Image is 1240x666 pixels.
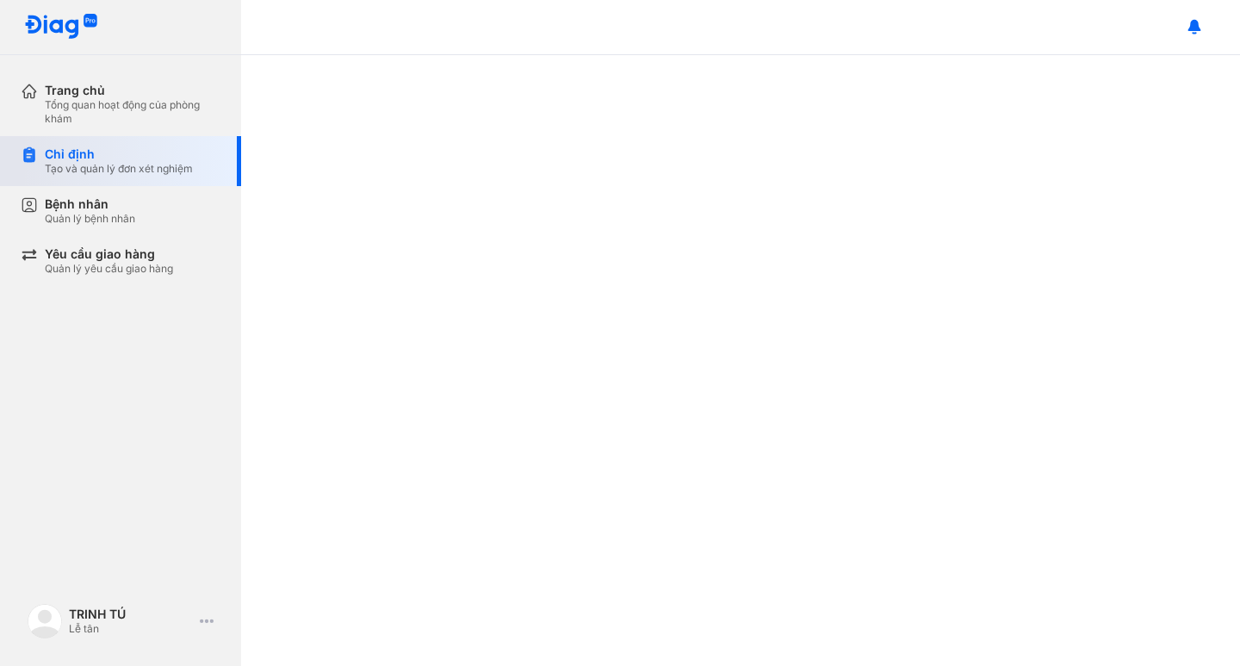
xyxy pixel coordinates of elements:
div: Yêu cầu giao hàng [45,246,173,262]
div: Bệnh nhân [45,196,135,212]
div: Lễ tân [69,622,193,636]
div: Tạo và quản lý đơn xét nghiệm [45,162,193,176]
div: Quản lý bệnh nhân [45,212,135,226]
div: Quản lý yêu cầu giao hàng [45,262,173,276]
div: Tổng quan hoạt động của phòng khám [45,98,220,126]
div: Chỉ định [45,146,193,162]
div: Trang chủ [45,83,220,98]
img: logo [28,604,62,638]
img: logo [24,14,98,40]
div: TRINH TÚ [69,607,193,622]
